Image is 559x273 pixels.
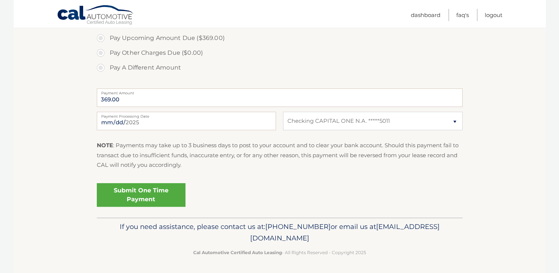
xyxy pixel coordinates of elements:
[193,250,282,255] strong: Cal Automotive Certified Auto Leasing
[97,112,276,118] label: Payment Processing Date
[97,112,276,130] input: Payment Date
[97,141,463,170] p: : Payments may take up to 3 business days to post to your account and to clear your bank account....
[97,60,463,75] label: Pay A Different Amount
[97,88,463,94] label: Payment Amount
[97,88,463,107] input: Payment Amount
[97,142,113,149] strong: NOTE
[456,9,469,21] a: FAQ's
[485,9,502,21] a: Logout
[411,9,440,21] a: Dashboard
[265,222,331,231] span: [PHONE_NUMBER]
[97,31,463,45] label: Pay Upcoming Amount Due ($369.00)
[57,5,134,26] a: Cal Automotive
[97,45,463,60] label: Pay Other Charges Due ($0.00)
[102,249,458,256] p: - All Rights Reserved - Copyright 2025
[97,183,185,207] a: Submit One Time Payment
[102,221,458,245] p: If you need assistance, please contact us at: or email us at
